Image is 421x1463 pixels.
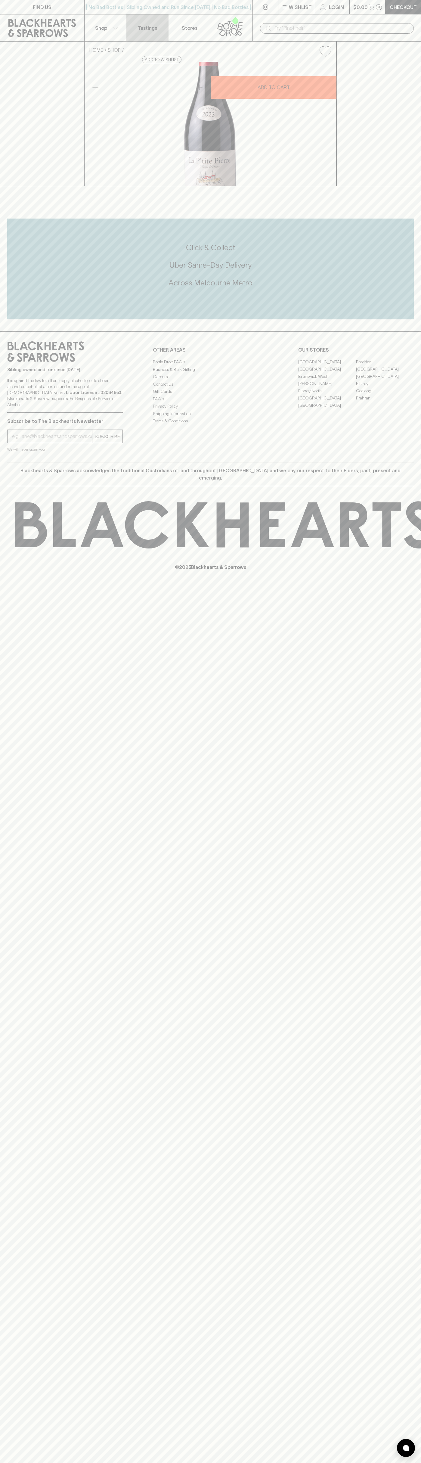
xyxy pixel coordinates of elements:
img: bubble-icon [403,1445,409,1451]
p: 0 [378,5,380,9]
a: [GEOGRAPHIC_DATA] [298,394,356,402]
a: Stores [169,14,211,41]
h5: Uber Same-Day Delivery [7,260,414,270]
a: HOME [89,47,103,53]
p: ADD TO CART [258,84,290,91]
a: Geelong [356,387,414,394]
a: Brunswick West [298,373,356,380]
p: Checkout [390,4,417,11]
a: Fitzroy [356,380,414,387]
a: Terms & Conditions [153,418,268,425]
h5: Across Melbourne Metro [7,278,414,288]
a: Privacy Policy [153,403,268,410]
a: Bottle Drop FAQ's [153,359,268,366]
p: Tastings [138,24,157,32]
p: Subscribe to The Blackhearts Newsletter [7,418,123,425]
input: e.g. jane@blackheartsandsparrows.com.au [12,432,92,441]
h5: Click & Collect [7,243,414,253]
button: Shop [85,14,127,41]
div: Call to action block [7,219,414,319]
a: [PERSON_NAME] [298,380,356,387]
p: FIND US [33,4,51,11]
p: SUBSCRIBE [95,433,120,440]
a: Braddon [356,358,414,365]
a: Shipping Information [153,410,268,417]
button: ADD TO CART [211,76,336,99]
p: Stores [182,24,197,32]
a: Careers [153,373,268,381]
a: Tastings [126,14,169,41]
button: Add to wishlist [317,44,334,59]
strong: Liquor License #32064953 [66,390,121,395]
p: Login [329,4,344,11]
p: $0.00 [353,4,368,11]
p: OTHER AREAS [153,346,268,353]
p: It is against the law to sell or supply alcohol to, or to obtain alcohol on behalf of a person un... [7,377,123,408]
img: 40751.png [85,62,336,186]
a: [GEOGRAPHIC_DATA] [298,402,356,409]
p: We will never spam you [7,446,123,452]
p: Blackhearts & Sparrows acknowledges the traditional Custodians of land throughout [GEOGRAPHIC_DAT... [12,467,409,481]
a: Fitzroy North [298,387,356,394]
p: Shop [95,24,107,32]
a: SHOP [108,47,121,53]
button: Add to wishlist [142,56,181,63]
a: Business & Bulk Gifting [153,366,268,373]
a: [GEOGRAPHIC_DATA] [298,358,356,365]
p: Wishlist [289,4,312,11]
a: [GEOGRAPHIC_DATA] [298,365,356,373]
a: Prahran [356,394,414,402]
a: FAQ's [153,395,268,402]
a: Contact Us [153,381,268,388]
button: SUBSCRIBE [92,430,122,443]
a: Gift Cards [153,388,268,395]
p: Sibling owned and run since [DATE] [7,367,123,373]
a: [GEOGRAPHIC_DATA] [356,373,414,380]
input: Try "Pinot noir" [274,23,409,33]
a: [GEOGRAPHIC_DATA] [356,365,414,373]
p: OUR STORES [298,346,414,353]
